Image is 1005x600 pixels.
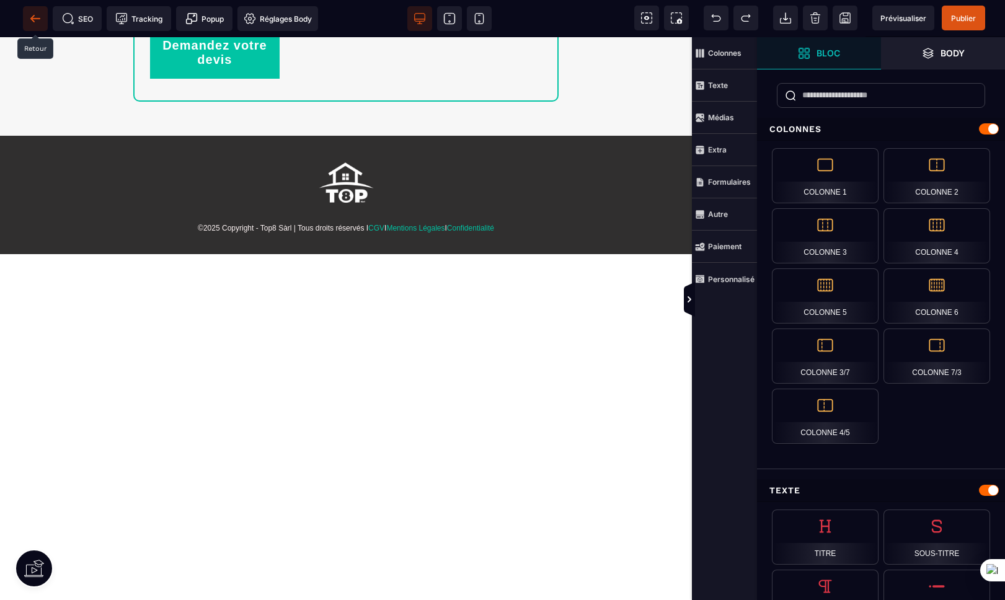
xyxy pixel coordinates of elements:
span: Défaire [704,6,728,30]
div: Colonnes [757,118,1005,141]
strong: Bloc [817,48,840,58]
span: Enregistrer [833,6,857,30]
span: Voir bureau [407,6,432,31]
span: SEO [62,12,93,25]
span: Réglages Body [244,12,312,25]
span: Prévisualiser [880,14,926,23]
span: Tracking [115,12,162,25]
span: Nettoyage [803,6,828,30]
div: Colonne 3 [772,208,879,263]
span: Texte [692,69,757,102]
div: Sous-titre [883,510,990,565]
span: Rétablir [733,6,758,30]
span: Publier [951,14,976,23]
strong: Personnalisé [708,275,755,284]
span: Enregistrer le contenu [942,6,985,30]
img: 2c0abab20064d6067717e46f7b4aa5bc_9.png [317,117,375,175]
a: Confidentialité [447,187,494,195]
span: Personnalisé [692,263,757,295]
span: Aperçu [872,6,934,30]
span: Favicon [237,6,318,31]
div: Colonne 5 [772,268,879,324]
span: Autre [692,198,757,231]
span: Formulaires [692,166,757,198]
strong: Colonnes [708,48,742,58]
a: Mentions Légales [386,187,445,195]
strong: Paiement [708,242,742,251]
span: Code de suivi [107,6,171,31]
div: Texte [757,479,1005,502]
span: Afficher les vues [757,281,769,319]
span: Voir les composants [634,6,659,30]
strong: Autre [708,210,728,219]
span: Paiement [692,231,757,263]
span: Colonnes [692,37,757,69]
span: Voir mobile [467,6,492,31]
div: Colonne 4 [883,208,990,263]
span: Extra [692,134,757,166]
span: Importer [773,6,798,30]
span: Ouvrir les calques [881,37,1005,69]
span: Retour [23,6,48,31]
strong: Texte [708,81,728,90]
strong: Médias [708,113,734,122]
text: ©2025 Copyright - Top8 Sàrl | Tous droits réservés I I I [121,183,571,198]
div: Colonne 7/3 [883,329,990,384]
span: Créer une alerte modale [176,6,232,31]
span: Médias [692,102,757,134]
span: Ouvrir les blocs [757,37,881,69]
div: Colonne 6 [883,268,990,324]
strong: Extra [708,145,727,154]
div: Titre [772,510,879,565]
div: Colonne 2 [883,148,990,203]
span: Métadata SEO [53,6,102,31]
div: Colonne 1 [772,148,879,203]
strong: Formulaires [708,177,751,187]
div: Colonne 3/7 [772,329,879,384]
strong: Body [941,48,965,58]
span: Capture d'écran [664,6,689,30]
div: Colonne 4/5 [772,389,879,444]
span: Voir tablette [437,6,462,31]
span: Popup [185,12,224,25]
a: CGV [368,187,384,195]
